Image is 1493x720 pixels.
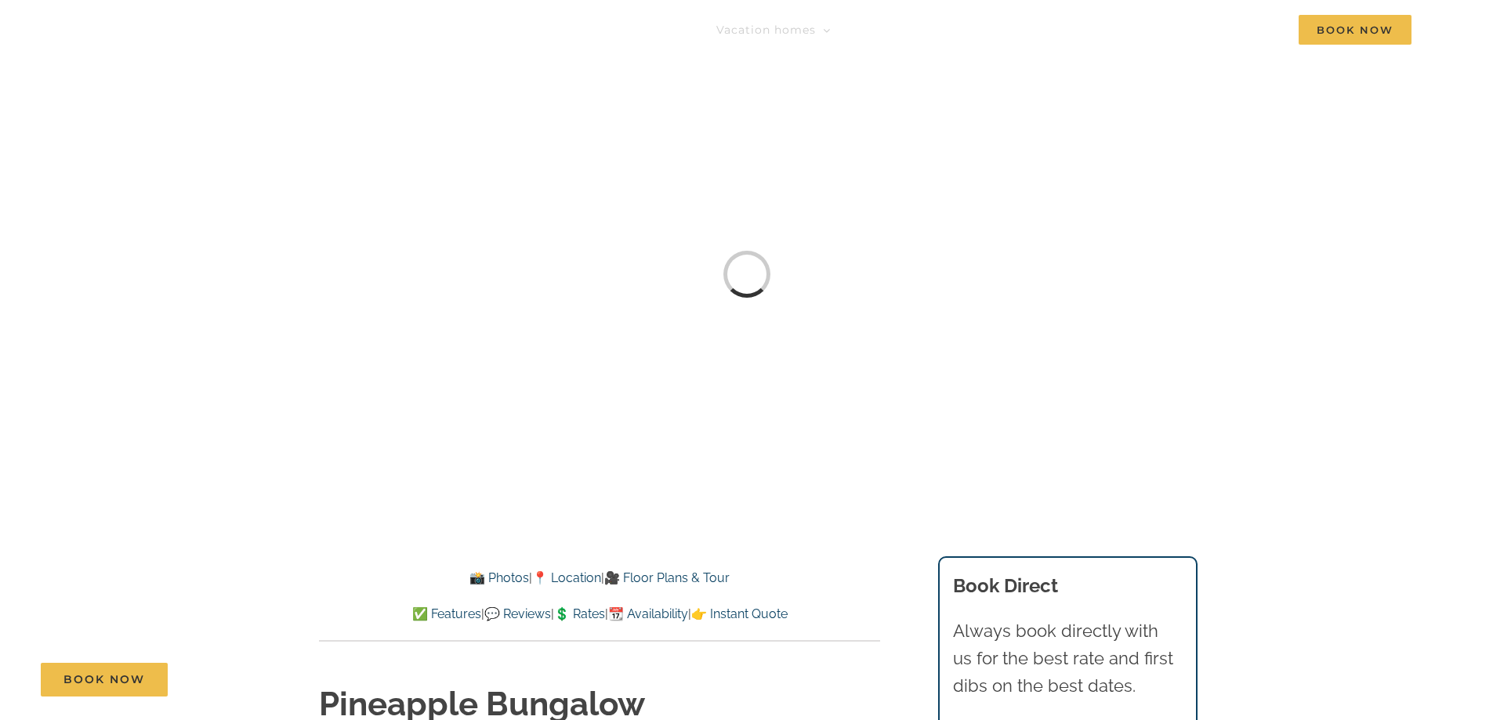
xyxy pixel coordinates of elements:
[412,606,481,621] a: ✅ Features
[691,606,788,621] a: 👉 Instant Quote
[554,606,605,621] a: 💲 Rates
[1214,24,1263,35] span: Contact
[716,14,831,45] a: Vacation homes
[41,663,168,696] a: Book Now
[953,574,1058,597] b: Book Direct
[608,606,688,621] a: 📆 Availability
[63,673,145,686] span: Book Now
[319,568,880,588] p: | |
[82,18,347,53] img: Branson Family Retreats Logo
[866,24,944,35] span: Things to do
[1214,14,1263,45] a: Contact
[604,570,730,585] a: 🎥 Floor Plans & Tour
[716,24,816,35] span: Vacation homes
[995,24,1076,35] span: Deals & More
[953,617,1182,700] p: Always book directly with us for the best rate and first dibs on the best dates.
[716,14,1411,45] nav: Main Menu
[319,604,880,624] p: | | | |
[484,606,551,621] a: 💬 Reviews
[532,570,601,585] a: 📍 Location
[1299,15,1411,45] span: Book Now
[866,14,959,45] a: Things to do
[995,14,1091,45] a: Deals & More
[1126,14,1179,45] a: About
[1126,24,1164,35] span: About
[718,245,775,302] div: Loading...
[469,570,529,585] a: 📸 Photos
